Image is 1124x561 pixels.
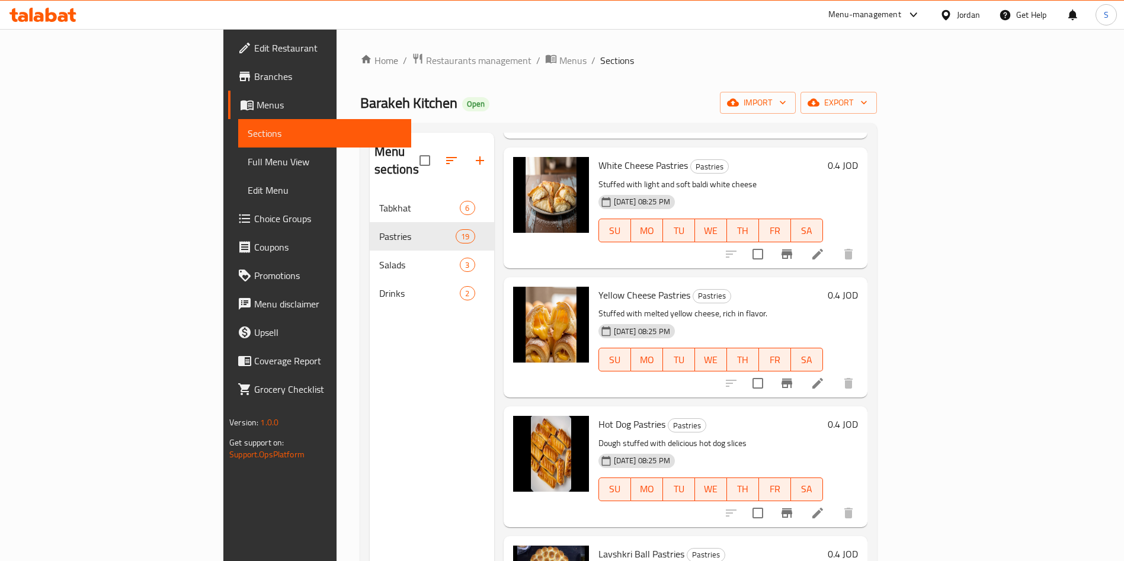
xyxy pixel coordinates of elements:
[764,480,786,498] span: FR
[460,203,474,214] span: 6
[229,415,258,430] span: Version:
[636,222,658,239] span: MO
[260,415,278,430] span: 1.0.0
[668,419,706,432] span: Pastries
[254,211,402,226] span: Choice Groups
[370,189,494,312] nav: Menu sections
[228,62,411,91] a: Branches
[254,297,402,311] span: Menu disclaimer
[800,92,877,114] button: export
[370,194,494,222] div: Tabkhat6
[609,196,675,207] span: [DATE] 08:25 PM
[228,318,411,347] a: Upsell
[700,222,722,239] span: WE
[663,477,695,501] button: TU
[745,501,770,525] span: Select to update
[412,148,437,173] span: Select all sections
[513,416,589,492] img: Hot Dog Pastries
[536,53,540,68] li: /
[764,351,786,368] span: FR
[598,436,823,451] p: Dough stuffed with delicious hot dog slices
[598,415,665,433] span: Hot Dog Pastries
[834,499,863,527] button: delete
[456,231,474,242] span: 19
[229,435,284,450] span: Get support on:
[745,371,770,396] span: Select to update
[700,351,722,368] span: WE
[759,348,791,371] button: FR
[791,348,823,371] button: SA
[811,376,825,390] a: Edit menu item
[609,455,675,466] span: [DATE] 08:25 PM
[513,287,589,363] img: Yellow Cheese Pastries
[828,416,858,432] h6: 0.4 JOD
[732,222,754,239] span: TH
[370,279,494,307] div: Drinks2
[559,53,587,68] span: Menus
[379,229,456,243] span: Pastries
[700,480,722,498] span: WE
[466,146,494,175] button: Add section
[695,348,727,371] button: WE
[254,268,402,283] span: Promotions
[759,477,791,501] button: FR
[513,157,589,233] img: White Cheese Pastries
[460,258,475,272] div: items
[828,157,858,174] h6: 0.4 JOD
[238,176,411,204] a: Edit Menu
[796,480,818,498] span: SA
[693,289,731,303] span: Pastries
[668,222,690,239] span: TU
[598,286,690,304] span: Yellow Cheese Pastries
[379,258,460,272] span: Salads
[695,477,727,501] button: WE
[732,480,754,498] span: TH
[791,219,823,242] button: SA
[248,183,402,197] span: Edit Menu
[796,351,818,368] span: SA
[460,201,475,215] div: items
[460,286,475,300] div: items
[254,382,402,396] span: Grocery Checklist
[228,347,411,375] a: Coverage Report
[462,99,489,109] span: Open
[691,160,728,174] span: Pastries
[773,240,801,268] button: Branch-specific-item
[254,240,402,254] span: Coupons
[834,240,863,268] button: delete
[254,41,402,55] span: Edit Restaurant
[727,477,759,501] button: TH
[609,326,675,337] span: [DATE] 08:25 PM
[437,146,466,175] span: Sort sections
[228,204,411,233] a: Choice Groups
[254,69,402,84] span: Branches
[791,477,823,501] button: SA
[720,92,796,114] button: import
[729,95,786,110] span: import
[598,477,631,501] button: SU
[228,233,411,261] a: Coupons
[229,447,305,462] a: Support.OpsPlatform
[811,247,825,261] a: Edit menu item
[238,148,411,176] a: Full Menu View
[598,219,631,242] button: SU
[773,499,801,527] button: Branch-specific-item
[456,229,475,243] div: items
[957,8,980,21] div: Jordan
[379,201,460,215] span: Tabkhat
[727,348,759,371] button: TH
[732,351,754,368] span: TH
[631,477,663,501] button: MO
[254,325,402,339] span: Upsell
[604,480,626,498] span: SU
[360,53,877,68] nav: breadcrumb
[426,53,531,68] span: Restaurants management
[828,287,858,303] h6: 0.4 JOD
[248,126,402,140] span: Sections
[636,351,658,368] span: MO
[631,348,663,371] button: MO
